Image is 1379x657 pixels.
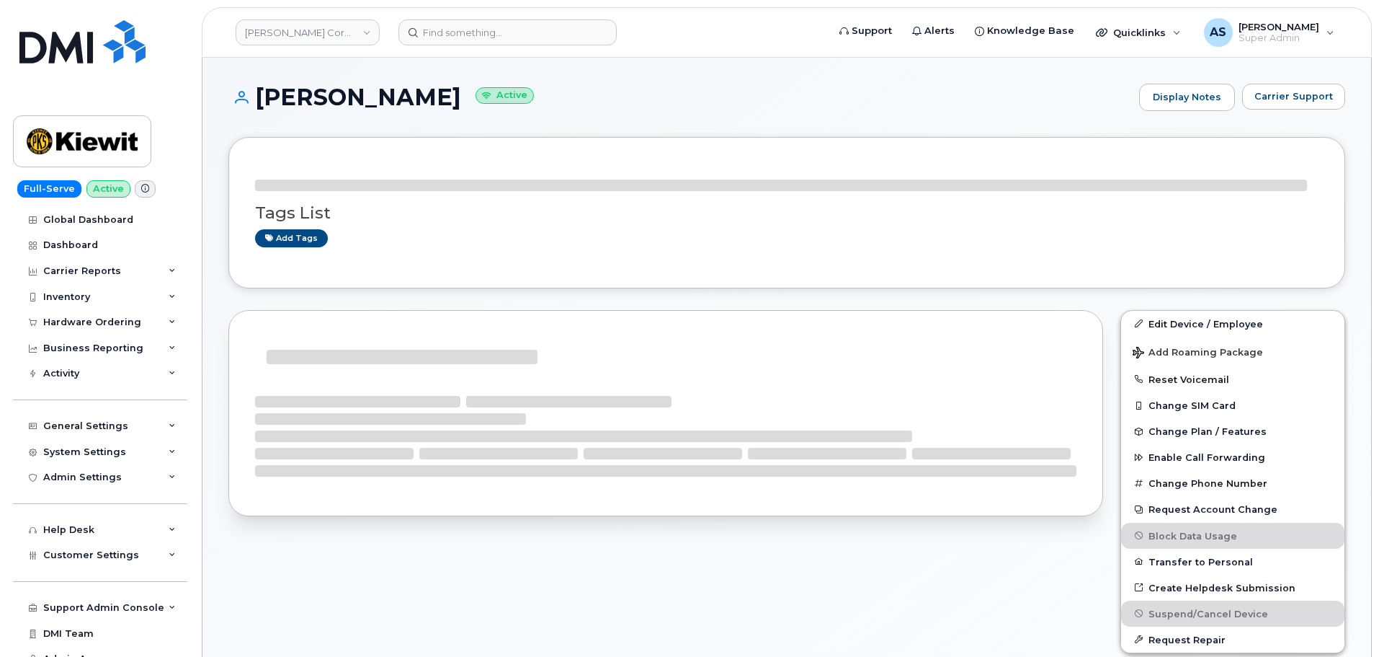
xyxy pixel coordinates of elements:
span: Enable Call Forwarding [1148,452,1265,463]
span: Change Plan / Features [1148,426,1267,437]
button: Change Plan / Features [1121,418,1344,444]
h3: Tags List [255,204,1318,222]
button: Suspend/Cancel Device [1121,601,1344,627]
button: Request Repair [1121,627,1344,653]
a: Edit Device / Employee [1121,311,1344,337]
button: Block Data Usage [1121,523,1344,549]
button: Enable Call Forwarding [1121,444,1344,470]
button: Request Account Change [1121,496,1344,522]
button: Reset Voicemail [1121,366,1344,392]
button: Change Phone Number [1121,470,1344,496]
a: Create Helpdesk Submission [1121,575,1344,601]
button: Change SIM Card [1121,392,1344,418]
button: Add Roaming Package [1121,337,1344,366]
span: Carrier Support [1254,89,1333,103]
a: Display Notes [1139,84,1235,111]
button: Carrier Support [1242,84,1345,110]
h1: [PERSON_NAME] [228,84,1132,110]
span: Add Roaming Package [1133,347,1263,361]
a: Add tags [255,229,328,247]
button: Transfer to Personal [1121,549,1344,575]
span: Suspend/Cancel Device [1148,608,1268,619]
small: Active [476,87,534,104]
